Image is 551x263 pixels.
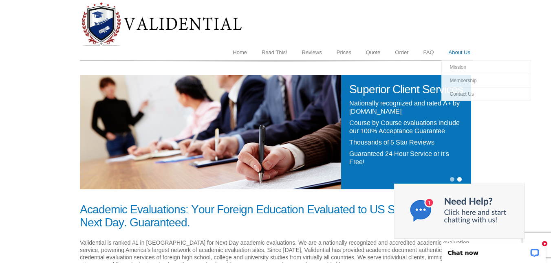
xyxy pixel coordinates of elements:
a: Quote [359,45,388,60]
a: About Us [441,45,478,60]
img: Chat now [394,184,525,239]
a: Prices [329,45,359,60]
a: 2 [457,177,463,182]
h1: Superior Client Services [349,83,463,96]
img: Diploma Evaluation Service [80,2,243,46]
h4: Course by Course evaluations include our 100% Acceptance Guarantee [349,116,463,135]
h4: Thousands of 5 Star Reviews [349,135,463,147]
a: Read This! [254,45,295,60]
a: Contact Us [441,88,531,101]
a: Order [388,45,416,60]
a: Membership [441,74,531,88]
a: Home [225,45,254,60]
h1: Academic Evaluations: Your Foreign Education Evaluated to US Standards the Next Day. Guaranteed. [80,203,471,229]
a: Mission [441,61,531,74]
h4: Guaranteed 24 Hour Service or it’s Free! [349,147,463,166]
h4: Nationally recognized and rated A+ by [DOMAIN_NAME] [349,96,463,116]
a: FAQ [416,45,441,60]
a: 1 [450,177,456,182]
iframe: LiveChat chat widget [436,237,551,263]
img: Superior Client Services [80,75,341,189]
a: Reviews [295,45,329,60]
